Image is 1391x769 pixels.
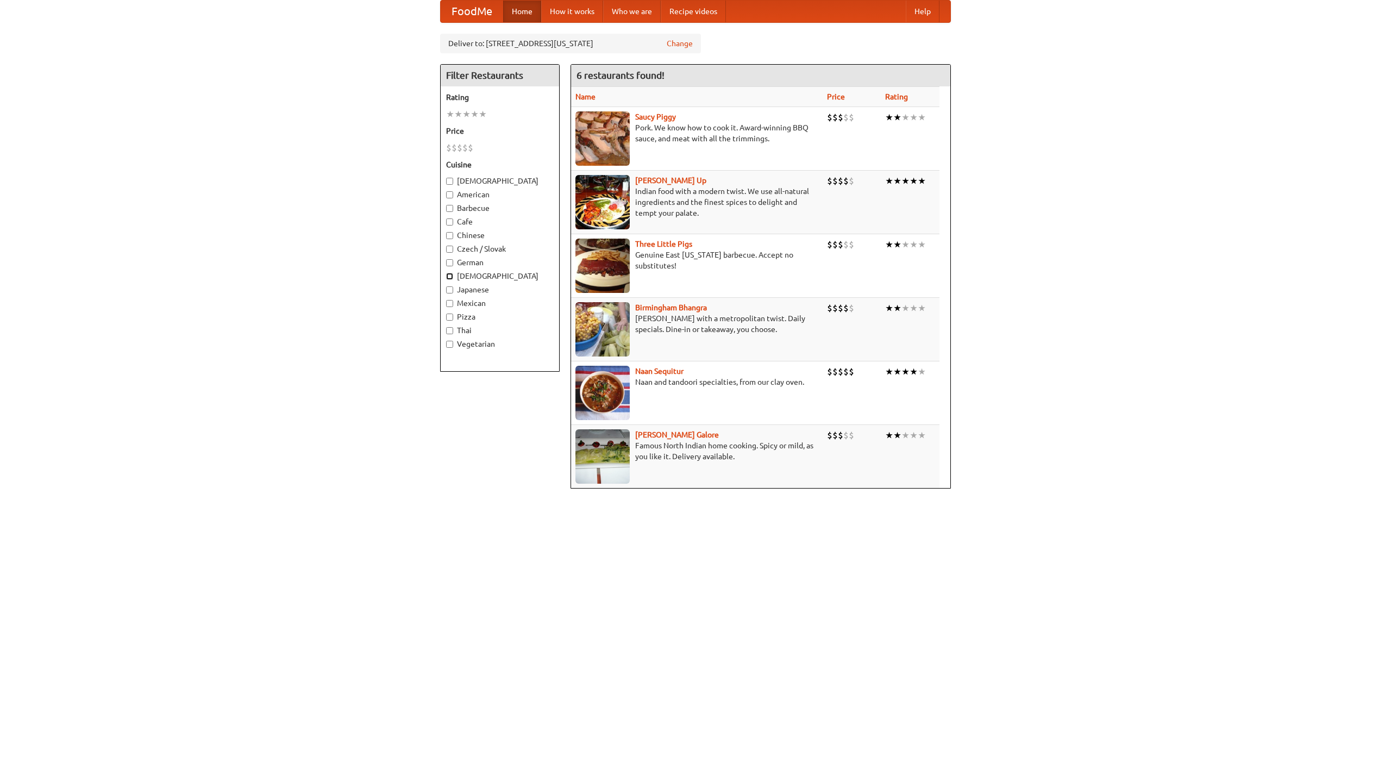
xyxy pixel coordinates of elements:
[849,111,854,123] li: $
[827,302,832,314] li: $
[849,239,854,251] li: $
[901,239,910,251] li: ★
[446,246,453,253] input: Czech / Slovak
[901,429,910,441] li: ★
[457,142,462,154] li: $
[575,175,630,229] img: curryup.jpg
[885,111,893,123] li: ★
[446,176,554,186] label: [DEMOGRAPHIC_DATA]
[575,302,630,357] img: bhangra.jpg
[452,142,457,154] li: $
[446,325,554,336] label: Thai
[885,239,893,251] li: ★
[446,108,454,120] li: ★
[446,216,554,227] label: Cafe
[918,175,926,187] li: ★
[446,273,453,280] input: [DEMOGRAPHIC_DATA]
[832,175,838,187] li: $
[446,205,453,212] input: Barbecue
[440,34,701,53] div: Deliver to: [STREET_ADDRESS][US_STATE]
[832,239,838,251] li: $
[893,429,901,441] li: ★
[575,377,818,387] p: Naan and tandoori specialties, from our clay oven.
[849,429,854,441] li: $
[910,111,918,123] li: ★
[918,366,926,378] li: ★
[918,111,926,123] li: ★
[827,92,845,101] a: Price
[843,175,849,187] li: $
[901,366,910,378] li: ★
[541,1,603,22] a: How it works
[832,111,838,123] li: $
[446,159,554,170] h5: Cuisine
[575,111,630,166] img: saucy.jpg
[575,366,630,420] img: naansequitur.jpg
[832,302,838,314] li: $
[446,243,554,254] label: Czech / Slovak
[838,175,843,187] li: $
[885,302,893,314] li: ★
[446,203,554,214] label: Barbecue
[843,429,849,441] li: $
[575,313,818,335] p: [PERSON_NAME] with a metropolitan twist. Daily specials. Dine-in or takeaway, you choose.
[893,175,901,187] li: ★
[843,111,849,123] li: $
[885,175,893,187] li: ★
[827,239,832,251] li: $
[446,232,453,239] input: Chinese
[446,178,453,185] input: [DEMOGRAPHIC_DATA]
[827,175,832,187] li: $
[468,142,473,154] li: $
[446,327,453,334] input: Thai
[446,92,554,103] h5: Rating
[503,1,541,22] a: Home
[885,429,893,441] li: ★
[446,189,554,200] label: American
[910,175,918,187] li: ★
[635,303,707,312] a: Birmingham Bhangra
[838,111,843,123] li: $
[441,65,559,86] h4: Filter Restaurants
[885,92,908,101] a: Rating
[906,1,939,22] a: Help
[446,259,453,266] input: German
[446,271,554,282] label: [DEMOGRAPHIC_DATA]
[838,302,843,314] li: $
[885,366,893,378] li: ★
[603,1,661,22] a: Who we are
[575,249,818,271] p: Genuine East [US_STATE] barbecue. Accept no substitutes!
[635,430,719,439] b: [PERSON_NAME] Galore
[849,302,854,314] li: $
[446,286,453,293] input: Japanese
[575,429,630,484] img: currygalore.jpg
[918,302,926,314] li: ★
[577,70,665,80] ng-pluralize: 6 restaurants found!
[446,142,452,154] li: $
[446,314,453,321] input: Pizza
[462,142,468,154] li: $
[446,311,554,322] label: Pizza
[575,440,818,462] p: Famous North Indian home cooking. Spicy or mild, as you like it. Delivery available.
[893,366,901,378] li: ★
[479,108,487,120] li: ★
[827,366,832,378] li: $
[635,240,692,248] a: Three Little Pigs
[893,111,901,123] li: ★
[441,1,503,22] a: FoodMe
[446,230,554,241] label: Chinese
[446,126,554,136] h5: Price
[462,108,471,120] li: ★
[893,239,901,251] li: ★
[446,300,453,307] input: Mexican
[832,366,838,378] li: $
[575,92,596,101] a: Name
[827,429,832,441] li: $
[667,38,693,49] a: Change
[849,366,854,378] li: $
[838,366,843,378] li: $
[832,429,838,441] li: $
[635,176,706,185] a: [PERSON_NAME] Up
[901,111,910,123] li: ★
